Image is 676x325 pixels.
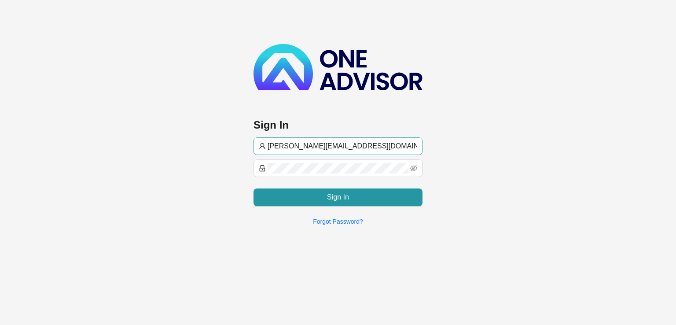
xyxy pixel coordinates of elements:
h3: Sign In [253,118,422,132]
span: lock [259,165,266,172]
input: Username [268,141,417,151]
span: user [259,143,266,150]
span: Sign In [327,192,349,203]
button: Sign In [253,188,422,206]
a: Forgot Password? [313,218,363,225]
img: b89e593ecd872904241dc73b71df2e41-logo-dark.svg [253,44,422,90]
span: eye-invisible [410,165,417,172]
